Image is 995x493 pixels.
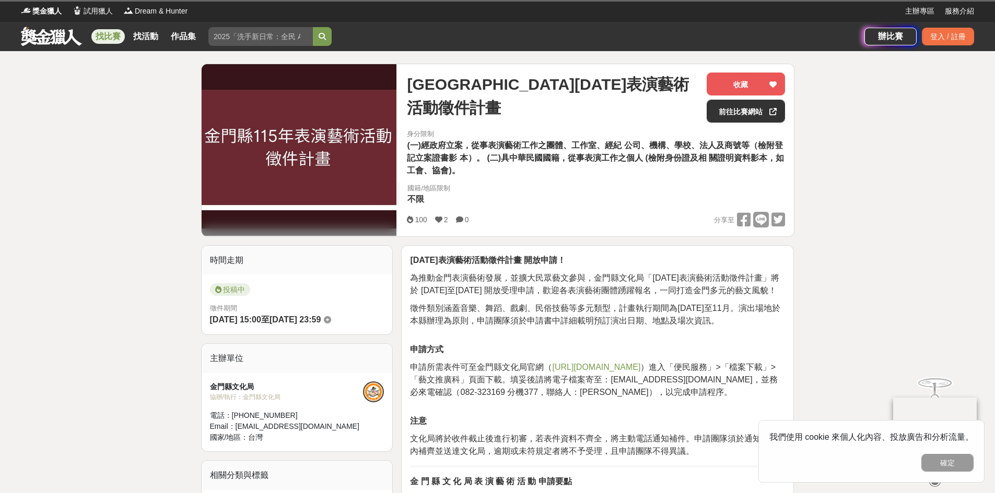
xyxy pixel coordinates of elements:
span: 不限 [407,195,424,203]
a: 主辦專區 [905,6,934,17]
div: 協辦/執行： 金門縣文化局 [210,392,364,402]
button: 收藏 [707,73,785,95]
span: 試用獵人 [84,6,113,17]
a: LogoDream & Hunter [123,6,188,17]
img: Cover Image [202,90,397,210]
span: 0 [465,215,469,224]
strong: 注意 [410,416,427,425]
strong: [DATE]表演藝術活動徵件計畫 開放申請！ [410,256,565,264]
div: 相關分類與標籤 [202,461,393,490]
strong: 申請方式 [410,345,443,354]
span: 徵件類別涵蓋音樂、舞蹈、戲劇、民俗技藝等多元類型，計畫執行期間為[DATE]至11月。演出場地於本縣辦理為原則，申請團隊須於申請書中詳細載明預訂演出日期、地點及場次資訊。 [410,304,780,325]
span: 分享至 [714,212,734,228]
a: 找活動 [129,29,162,44]
a: [URL][DOMAIN_NAME] [552,363,640,371]
div: 電話： [PHONE_NUMBER] [210,410,364,421]
span: ）進入「便民服務」>「檔案下載」>「藝文推廣科」頁面下載。填妥後請將電子檔案寄至：[EMAIL_ADDRESS][DOMAIN_NAME]，並務必來電確認（082-323169 分機377，聯絡... [410,363,777,396]
span: [GEOGRAPHIC_DATA][DATE]表演藝術活動徵件計畫 [407,73,698,119]
span: [DATE] 23:59 [270,315,321,324]
span: 國家/地區： [210,433,249,441]
div: Email： [EMAIL_ADDRESS][DOMAIN_NAME] [210,421,364,432]
div: 登入 / 註冊 [922,28,974,45]
strong: 金 門 縣 文 化 局 表 演 藝 術 活 動 申請要點 [410,477,571,486]
div: 國籍/地區限制 [407,183,450,194]
span: 投稿中 [210,283,250,296]
span: 台灣 [248,433,263,441]
input: 2025「洗手新日常：全民 ALL IN」洗手歌全台徵選 [208,27,313,46]
a: 前往比賽網站 [707,100,785,123]
span: 至 [261,315,270,324]
span: 我們使用 cookie 來個人化內容、投放廣告和分析流量。 [769,432,974,441]
img: Logo [72,5,83,16]
button: 確定 [921,454,974,472]
div: 身分限制 [407,129,785,139]
div: 時間走期 [202,246,393,275]
img: Logo [123,5,134,16]
a: 作品集 [167,29,200,44]
div: 金門縣文化局 [210,381,364,392]
img: Logo [21,5,31,16]
span: Dream & Hunter [135,6,188,17]
a: 找比賽 [91,29,125,44]
span: [DATE] 15:00 [210,315,261,324]
span: 文化局將於收件截止後進行初審，若表件資料不齊全，將主動電話通知補件。申請團隊須於通知後7日內補齊並送達文化局，逾期或未符規定者將不予受理，且申請團隊不得異議。 [410,434,782,455]
span: 徵件期間 [210,304,237,312]
span: 獎金獵人 [32,6,62,17]
a: 服務介紹 [945,6,974,17]
span: 100 [415,215,427,224]
span: 為推動金門表演藝術發展，並擴大民眾藝文參與，金門縣文化局「[DATE]表演藝術活動徵件計畫」將於 [DATE]至[DATE] 開放受理申請，歡迎各表演藝術團體踴躍報名，一同打造金門多元的藝文風貌！ [410,273,779,295]
a: Logo獎金獵人 [21,6,62,17]
div: 主辦單位 [202,344,393,373]
a: Logo試用獵人 [72,6,113,17]
span: 2 [444,215,448,224]
a: 辦比賽 [864,28,917,45]
span: (一)經政府立案，從事表演藝術工作之團體、工作室、經紀 公司、機構、學校、法人及商號等（檢附登記立案證書影 本）。 (二)具中華民國國籍，從事表演工作之個人 (檢附身份證及相 關證明資料影本，如... [407,141,784,175]
span: 申請所需表件可至金門縣文化局官網（ [410,363,552,371]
